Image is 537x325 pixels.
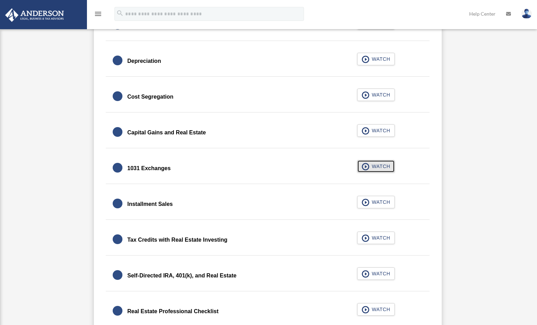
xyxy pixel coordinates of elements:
span: WATCH [370,306,390,313]
span: WATCH [370,234,390,241]
a: Installment Sales WATCH [113,196,423,212]
button: WATCH [357,232,395,244]
span: WATCH [370,91,390,98]
div: Tax Credits with Real Estate Investing [127,235,227,245]
span: WATCH [370,270,390,277]
div: Cost Segregation [127,92,173,102]
span: WATCH [370,127,390,134]
img: Anderson Advisors Platinum Portal [3,8,66,22]
div: Depreciation [127,56,161,66]
a: Tax Credits with Real Estate Investing WATCH [113,232,423,248]
a: Capital Gains and Real Estate WATCH [113,124,423,141]
div: Real Estate Professional Checklist [127,307,218,316]
button: WATCH [357,196,395,208]
button: WATCH [357,267,395,280]
span: WATCH [370,56,390,62]
button: WATCH [357,53,395,65]
i: search [116,9,124,17]
span: WATCH [370,163,390,170]
a: Cost Segregation WATCH [113,89,423,105]
button: WATCH [357,89,395,101]
div: 1031 Exchanges [127,164,171,173]
button: WATCH [357,303,395,316]
a: 1031 Exchanges WATCH [113,160,423,177]
div: Self-Directed IRA, 401(k), and Real Estate [127,271,237,281]
a: Self-Directed IRA, 401(k), and Real Estate WATCH [113,267,423,284]
i: menu [94,10,102,18]
button: WATCH [357,160,395,173]
div: Capital Gains and Real Estate [127,128,206,137]
a: menu [94,12,102,18]
a: Depreciation WATCH [113,53,423,69]
a: Real Estate Professional Checklist WATCH [113,303,423,320]
button: WATCH [357,124,395,137]
img: User Pic [521,9,532,19]
span: WATCH [370,199,390,206]
div: Installment Sales [127,199,173,209]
